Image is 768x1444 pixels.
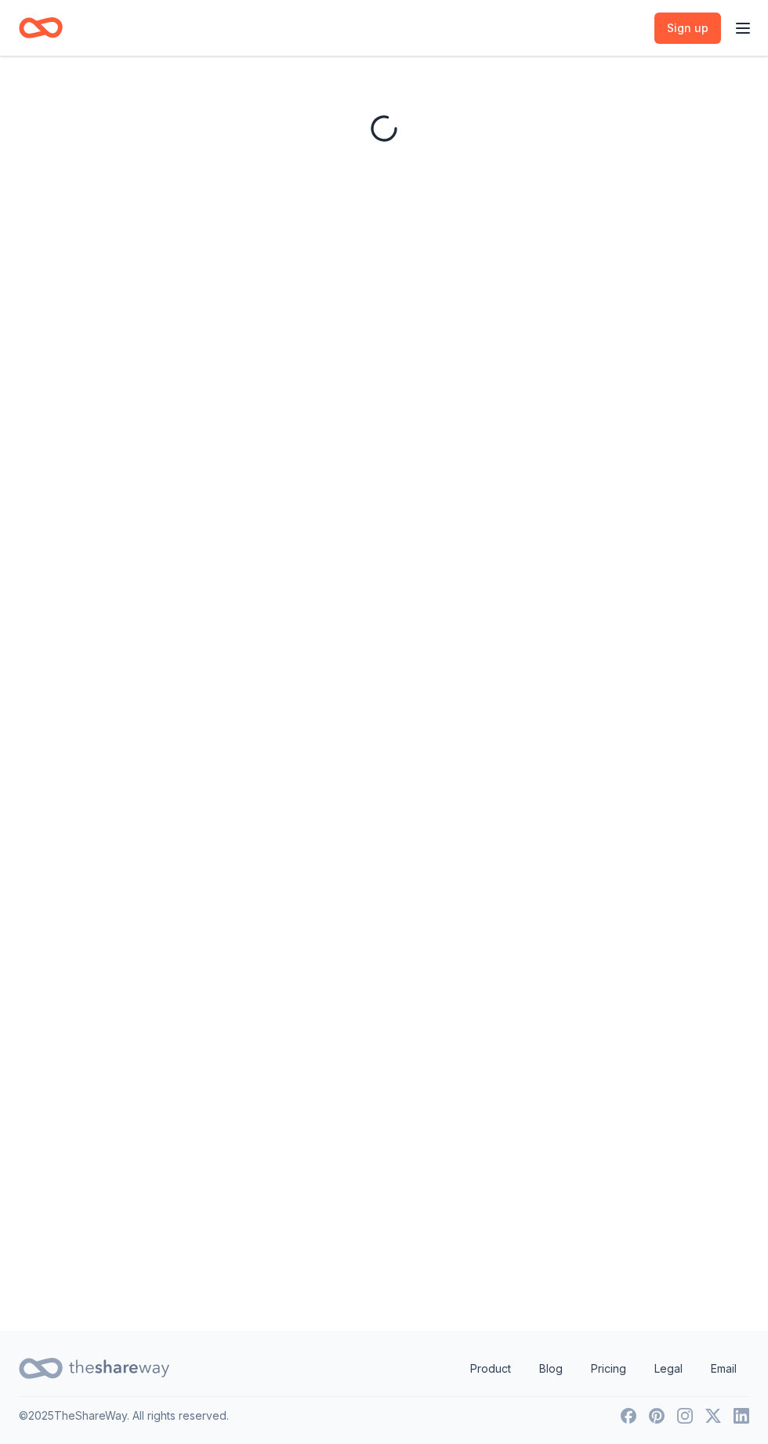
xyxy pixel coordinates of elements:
a: Product [458,1353,523,1384]
a: Sign up [654,13,721,44]
span: Sign up [667,19,708,38]
a: Legal [642,1353,695,1384]
a: Home [19,9,63,46]
p: © 2025 TheShareWay. All rights reserved. [19,1406,229,1425]
nav: quick links [458,1353,749,1384]
a: Pricing [578,1353,639,1384]
a: Blog [527,1353,575,1384]
a: Email [698,1353,749,1384]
